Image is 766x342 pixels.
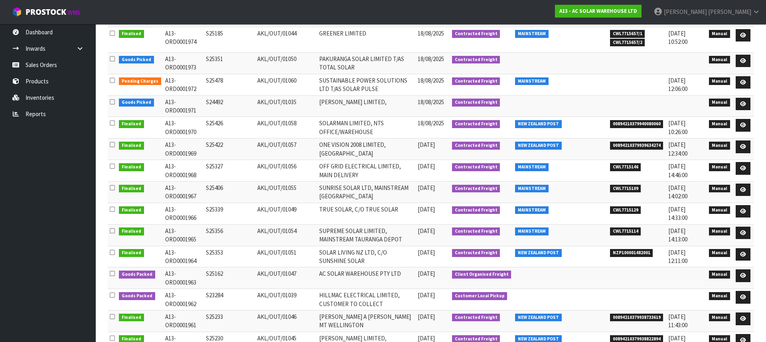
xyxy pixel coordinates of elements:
span: Finalised [119,314,144,322]
td: AKL/OUT/01051 [255,246,317,267]
td: S25327 [204,160,255,182]
td: AKL/OUT/01050 [255,52,317,74]
span: 18/08/2025 [418,55,444,63]
span: Manual [709,56,730,64]
span: [DATE] [418,334,435,342]
td: A13-ORD0001968 [163,160,204,182]
span: NEW ZEALAND POST [515,314,562,322]
span: [DATE] [418,249,435,256]
span: MAINSTREAM [515,30,549,38]
img: cube-alt.png [12,7,22,17]
span: Client Organised Freight [452,271,511,279]
span: Manual [709,163,730,171]
td: PAKURANGA SOLAR LIMITED T/AS TOTAL SOLAR [317,52,416,74]
span: MAINSTREAM [515,185,549,193]
small: WMS [68,9,80,16]
span: Finalised [119,30,144,38]
span: NEW ZEALAND POST [515,120,562,128]
span: Manual [709,227,730,235]
span: [DATE] 11:43:00 [668,313,687,329]
span: 18/08/2025 [418,98,444,106]
strong: A13 - AC SOLAR WAREHOUSE LTD [559,8,637,14]
span: [DATE] 14:46:00 [668,162,687,178]
span: Contracted Freight [452,163,500,171]
span: [DATE] [418,227,435,235]
td: AKL/OUT/01055 [255,181,317,203]
span: Contracted Freight [452,56,500,64]
td: AKL/OUT/01049 [255,203,317,224]
span: [DATE] 12:11:00 [668,249,687,265]
span: [DATE] [418,206,435,213]
span: Contracted Freight [452,314,500,322]
td: S25351 [204,52,255,74]
span: Finalised [119,227,144,235]
td: A13-ORD0001972 [163,74,204,95]
td: A13-ORD0001962 [163,289,204,310]
span: CWL7715146 [610,163,641,171]
span: [DATE] 14:02:00 [668,184,687,200]
td: A13-ORD0001967 [163,181,204,203]
span: Contracted Freight [452,185,500,193]
td: GREENER LIMITED [317,27,416,52]
span: [DATE] [418,291,435,299]
span: Goods Picked [119,56,154,64]
span: Customer Local Pickup [452,292,507,300]
td: S24492 [204,95,255,117]
td: S23284 [204,289,255,310]
span: Manual [709,271,730,279]
td: A13-ORD0001963 [163,267,204,289]
span: Manual [709,185,730,193]
td: [PERSON_NAME] LIMITED, [317,95,416,117]
span: MAINSTREAM [515,206,549,214]
td: S25406 [204,181,255,203]
span: Finalised [119,163,144,171]
td: A13-ORD0001971 [163,95,204,117]
span: NZP100001482001 [610,249,653,257]
td: AKL/OUT/01035 [255,95,317,117]
span: [DATE] 12:34:00 [668,141,687,157]
td: AKL/OUT/01056 [255,160,317,182]
span: Contracted Freight [452,30,500,38]
span: Manual [709,142,730,150]
span: Contracted Freight [452,77,500,85]
td: A13-ORD0001961 [163,310,204,332]
span: [PERSON_NAME] [664,8,707,16]
span: [PERSON_NAME] [708,8,751,16]
td: SUNRISE SOLAR LTD, MAINSTREAM [GEOGRAPHIC_DATA] [317,181,416,203]
td: SOLARMAN LIMITED, NTS OFFICE/WAREHOUSE [317,117,416,138]
span: 00894210379940080060 [610,120,663,128]
span: Contracted Freight [452,249,500,257]
td: HILLMAC ELECTRICAL LIMITED, CUSTOMER TO COLLECT [317,289,416,310]
span: MAINSTREAM [515,77,549,85]
td: S25353 [204,246,255,267]
span: Goods Packed [119,292,155,300]
td: S25162 [204,267,255,289]
span: CWL7715657/1 [610,30,645,38]
td: OFF GRID ELECTRICAL LIMITED, MAIN DELIVERY [317,160,416,182]
span: Goods Picked [119,99,154,107]
td: SUPREME SOLAR LIMITED, MAINSTREAM TAURANGA DEPOT [317,224,416,246]
td: AKL/OUT/01057 [255,138,317,160]
td: A13-ORD0001964 [163,246,204,267]
td: SUSTAINABLE POWER SOLUTIONS LTD T/AS SOLAR PULSE [317,74,416,95]
span: 00894210379939634274 [610,142,663,150]
td: AKL/OUT/01046 [255,310,317,332]
span: Manual [709,292,730,300]
span: [DATE] 14:13:00 [668,227,687,243]
span: 18/08/2025 [418,30,444,37]
span: Contracted Freight [452,99,500,107]
span: [DATE] [418,141,435,148]
td: SOLAR LIVING NZ LTD, C/O SUNSHINE SOLAR [317,246,416,267]
span: Contracted Freight [452,206,500,214]
td: TRUE SOLAR, C/O TRUE SOLAR [317,203,416,224]
td: AKL/OUT/01054 [255,224,317,246]
span: Finalised [119,142,144,150]
span: ProStock [26,7,66,17]
span: 00894210379938733619 [610,314,663,322]
span: [DATE] [418,184,435,192]
td: AKL/OUT/01058 [255,117,317,138]
td: S25426 [204,117,255,138]
span: 18/08/2025 [418,77,444,84]
td: [PERSON_NAME] A [PERSON_NAME] MT WELLINGTON [317,310,416,332]
span: NEW ZEALAND POST [515,142,562,150]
